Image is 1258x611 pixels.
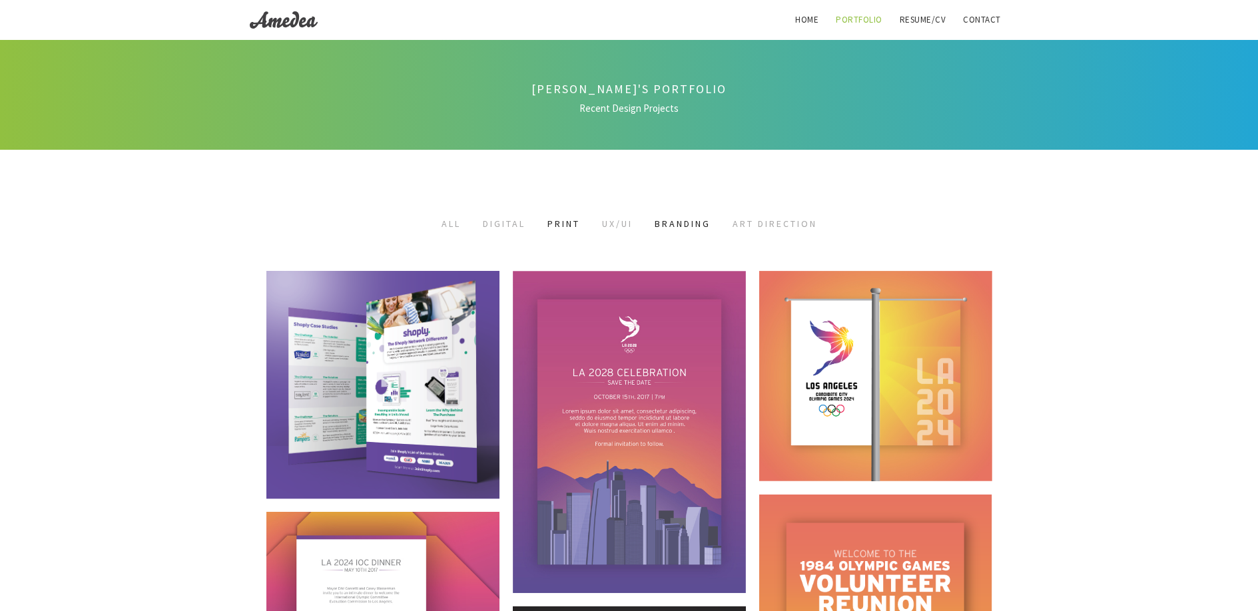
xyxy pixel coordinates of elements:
h4: [PERSON_NAME]'s Portfolio [250,80,1009,98]
a: Branding [655,218,711,230]
a: All [442,218,461,230]
a: Digital [483,218,525,230]
a: UX/UI [602,218,633,230]
a: Print [547,218,580,230]
span: Recent Design Projects [250,101,1009,116]
a: Art Direction [733,218,817,230]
